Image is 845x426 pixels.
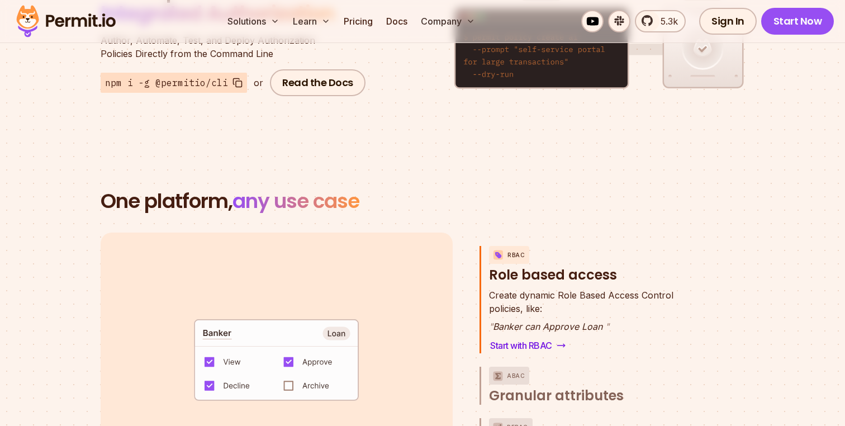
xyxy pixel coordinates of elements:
[654,15,678,28] span: 5.3k
[489,288,697,353] div: RBACRole based access
[11,2,121,40] img: Permit logo
[105,76,228,89] span: npm i -g @permitio/cli
[489,338,567,353] a: Start with RBAC
[489,321,493,332] span: "
[489,367,697,405] button: ABACGranular attributes
[270,69,365,96] a: Read the Docs
[101,190,744,212] h2: One platform,
[339,10,377,32] a: Pricing
[761,8,834,35] a: Start Now
[382,10,412,32] a: Docs
[635,10,686,32] a: 5.3k
[288,10,335,32] button: Learn
[489,387,624,405] span: Granular attributes
[489,320,673,333] p: Banker can Approve Loan
[254,76,263,89] div: or
[489,288,673,315] p: policies, like:
[101,34,369,60] p: Policies Directly from the Command Line
[699,8,757,35] a: Sign In
[489,288,673,302] span: Create dynamic Role Based Access Control
[232,187,359,215] span: any use case
[416,10,480,32] button: Company
[507,367,525,385] p: ABAC
[223,10,284,32] button: Solutions
[605,321,609,332] span: "
[101,73,247,93] button: npm i -g @permitio/cli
